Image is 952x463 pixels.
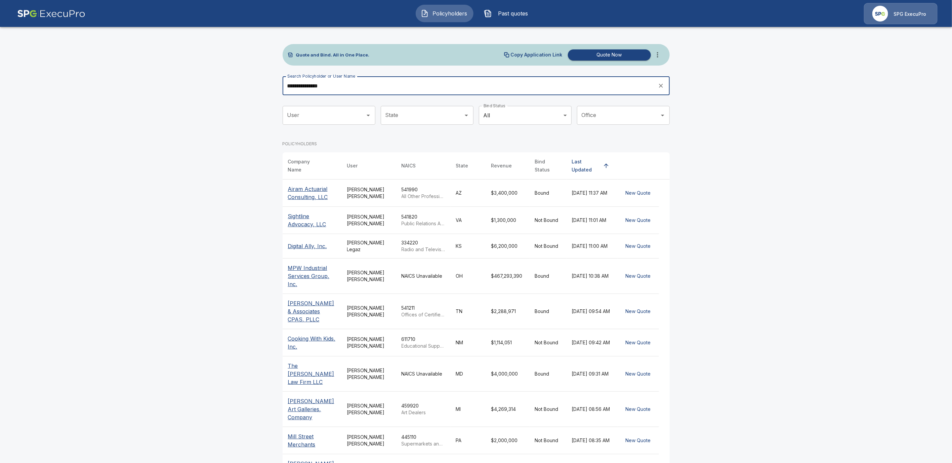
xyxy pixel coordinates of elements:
[567,259,618,294] td: [DATE] 10:38 AM
[623,403,654,416] button: New Quote
[486,392,530,427] td: $4,269,314
[402,193,445,200] p: All Other Professional, Scientific, and Technical Services
[567,180,618,207] td: [DATE] 11:37 AM
[451,392,486,427] td: MI
[288,299,336,323] p: [PERSON_NAME] & Associates CPAS, PLLC
[568,49,651,61] button: Quote Now
[484,9,492,17] img: Past quotes Icon
[530,259,567,294] td: Bound
[288,335,336,351] p: Cooking With Kids, Inc.
[623,187,654,199] button: New Quote
[567,207,618,234] td: [DATE] 11:01 AM
[623,240,654,253] button: New Quote
[296,53,370,57] p: Quote and Bind. All in One Place.
[288,432,336,449] p: Mill Street Merchants
[347,162,358,170] div: User
[565,49,651,61] a: Quote Now
[530,234,567,259] td: Not Bound
[288,185,336,201] p: Airam Actuarial Consulting, LLC
[402,220,445,227] p: Public Relations Agencies
[623,305,654,318] button: New Quote
[567,356,618,392] td: [DATE] 09:31 AM
[486,356,530,392] td: $4,000,000
[451,234,486,259] td: KS
[572,158,600,174] div: Last Updated
[479,5,537,22] button: Past quotes IconPast quotes
[567,234,618,259] td: [DATE] 11:00 AM
[402,402,445,416] div: 459920
[402,343,445,349] p: Educational Support Services
[495,9,532,17] span: Past quotes
[347,434,391,447] div: [PERSON_NAME] [PERSON_NAME]
[567,329,618,356] td: [DATE] 09:42 AM
[530,356,567,392] td: Bound
[486,427,530,454] td: $2,000,000
[530,427,567,454] td: Not Bound
[402,186,445,200] div: 541990
[288,362,336,386] p: The [PERSON_NAME] Law Firm LLC
[486,294,530,329] td: $2,288,971
[511,52,563,57] p: Copy Application Link
[486,180,530,207] td: $3,400,000
[567,392,618,427] td: [DATE] 08:56 AM
[288,264,336,288] p: MPW Industrial Services Group, Inc.
[658,111,667,120] button: Open
[486,329,530,356] td: $1,114,051
[623,368,654,380] button: New Quote
[530,392,567,427] td: Not Bound
[347,186,391,200] div: [PERSON_NAME] [PERSON_NAME]
[530,180,567,207] td: Bound
[623,214,654,227] button: New Quote
[288,242,327,250] p: Digital Ally, Inc.
[451,329,486,356] td: NM
[623,270,654,282] button: New Quote
[451,207,486,234] td: VA
[451,427,486,454] td: PA
[530,294,567,329] td: Bound
[451,356,486,392] td: MD
[402,336,445,349] div: 611710
[347,336,391,349] div: [PERSON_NAME] [PERSON_NAME]
[396,259,451,294] td: NAICS Unavailable
[347,402,391,416] div: [PERSON_NAME] [PERSON_NAME]
[623,434,654,447] button: New Quote
[894,11,926,17] p: SPG ExecuPro
[402,214,445,227] div: 541820
[396,356,451,392] td: NAICS Unavailable
[283,141,317,147] p: POLICYHOLDERS
[402,305,445,318] div: 541211
[451,259,486,294] td: OH
[456,162,468,170] div: State
[402,434,445,447] div: 445110
[347,239,391,253] div: [PERSON_NAME] Legaz
[462,111,471,120] button: Open
[530,152,567,180] th: Bind Status
[402,239,445,253] div: 334220
[17,3,85,24] img: AA Logo
[364,111,373,120] button: Open
[623,337,654,349] button: New Quote
[416,5,473,22] button: Policyholders IconPolicyholders
[567,427,618,454] td: [DATE] 08:35 AM
[451,294,486,329] td: TN
[486,234,530,259] td: $6,200,000
[402,246,445,253] p: Radio and Television Broadcasting and Wireless Communications Equipment Manufacturing
[347,269,391,283] div: [PERSON_NAME] [PERSON_NAME]
[402,162,416,170] div: NAICS
[402,440,445,447] p: Supermarkets and Other Grocery Retailers (except Convenience Retailers)
[288,212,336,228] p: Sightline Advocacy, LLC
[567,294,618,329] td: [DATE] 09:54 AM
[288,158,324,174] div: Company Name
[347,367,391,381] div: [PERSON_NAME] [PERSON_NAME]
[287,73,355,79] label: Search Policyholder or User Name
[484,103,505,109] label: Bind Status
[530,207,567,234] td: Not Bound
[486,259,530,294] td: $467,293,390
[872,6,888,22] img: Agency Icon
[864,3,938,24] a: Agency IconSPG ExecuPro
[530,329,567,356] td: Not Bound
[288,397,336,421] p: [PERSON_NAME] Art Galleries, Company
[486,207,530,234] td: $1,300,000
